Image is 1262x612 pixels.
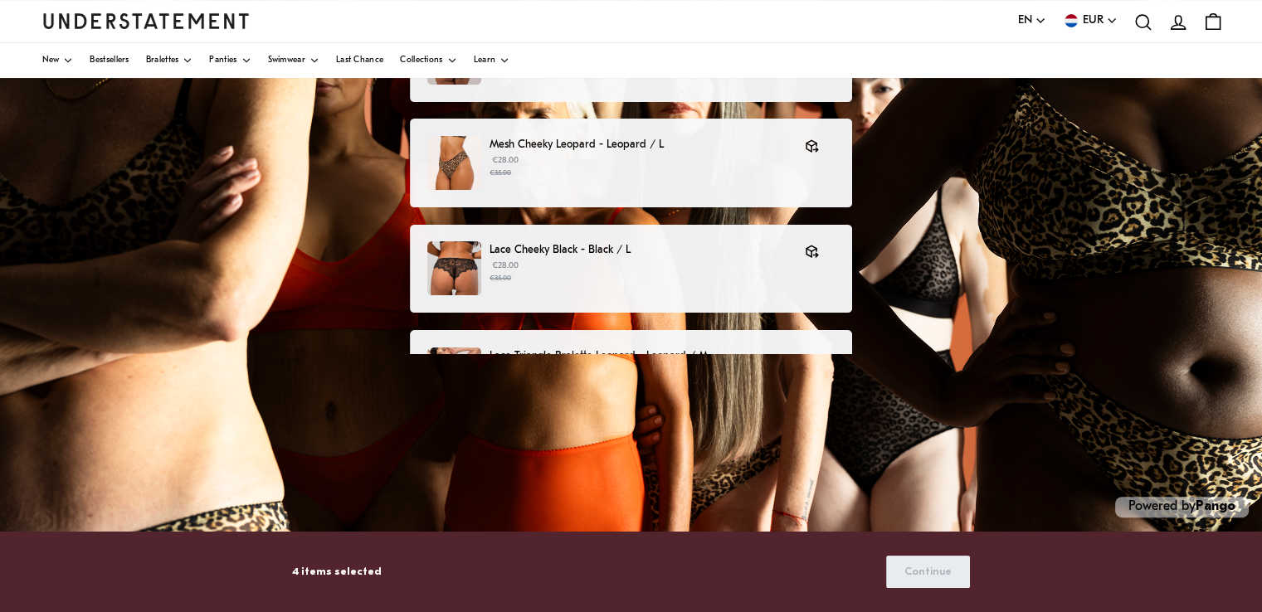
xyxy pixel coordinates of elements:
a: Learn [474,43,510,78]
strike: €35.00 [490,274,511,282]
span: Panties [209,56,236,65]
img: lace-triangle-bralette-gold-leopard-52769500889414_ca6509f3-eeef-4ed2-8a48-53132d0a5726.jpg [427,347,481,401]
p: Lace Triangle Bralette Leopard - Leopard / M [490,347,835,365]
p: €28.00 [490,154,788,179]
p: Powered by [1115,497,1249,517]
span: Collections [400,56,442,65]
a: New [42,43,74,78]
p: Lace Cheeky Black - Black / L [490,241,788,259]
span: EUR [1083,12,1104,30]
p: €28.00 [490,260,788,284]
span: Last Chance [336,56,383,65]
span: Swimwear [268,56,305,65]
span: Learn [474,56,496,65]
a: Swimwear [268,43,319,78]
p: Mesh Cheeky Leopard - Leopard / L [490,136,788,153]
a: Understatement Homepage [42,13,250,28]
a: Collections [400,43,456,78]
a: Last Chance [336,43,383,78]
img: 10_d3ba1e7b-75da-4732-b030-3b743bcbafd9.jpg [427,136,481,190]
span: EN [1018,12,1032,30]
img: lace-cheeky-saboteur-34269228990629.jpg [427,241,481,295]
a: Bralettes [146,43,193,78]
strike: €35.00 [490,169,511,177]
span: New [42,56,60,65]
span: Bestsellers [90,56,129,65]
a: Pango [1196,500,1235,513]
button: EUR [1063,12,1118,30]
span: Bralettes [146,56,179,65]
a: Bestsellers [90,43,129,78]
a: Panties [209,43,251,78]
button: EN [1018,12,1046,30]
